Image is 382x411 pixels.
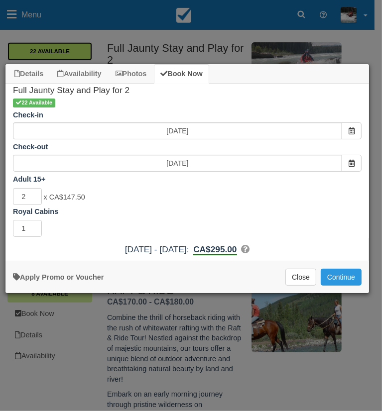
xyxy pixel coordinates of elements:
[8,64,50,84] a: Details
[125,244,187,254] span: [DATE] - [DATE]
[5,243,369,256] div: :
[5,84,369,98] h2: Full Jaunty Stay and Play for 2
[13,273,104,281] a: Apply Voucher
[13,99,55,107] span: 22 Available
[154,64,209,84] a: Book Now
[13,188,42,205] input: Adult 15+
[5,174,53,185] label: Adult 15+
[109,64,153,84] a: Photos
[5,142,369,152] label: Check-out
[193,244,237,255] b: CA$295.00
[44,193,85,201] span: x CA$147.50
[5,84,369,256] div: Item Modal
[285,269,316,286] button: Close
[5,110,369,120] label: Check-in
[5,206,66,217] label: Royal Cabins
[321,269,362,286] button: Add to Booking
[51,64,108,84] a: Availability
[13,220,42,237] input: Royal Cabins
